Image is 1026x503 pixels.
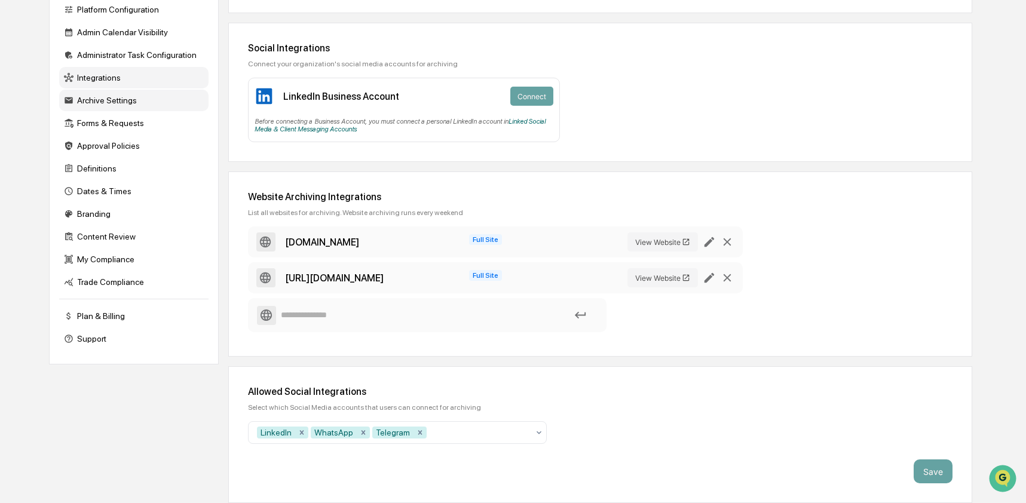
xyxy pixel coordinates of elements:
[59,180,209,202] div: Dates & Times
[203,95,218,109] button: Start new chat
[311,427,357,438] div: WhatsApp
[59,90,209,111] div: Archive Settings
[12,91,33,113] img: 1746055101610-c473b297-6a78-478c-a979-82029cc54cd1
[285,272,384,284] div: https://matthewjames.com/
[255,113,553,133] div: Before connecting a Business Account, you must connect a personal LinkedIn account in
[24,173,75,185] span: Data Lookup
[469,234,502,245] span: Full Site
[59,44,209,66] div: Administrator Task Configuration
[59,203,209,225] div: Branding
[469,270,502,281] span: Full Site
[59,249,209,270] div: My Compliance
[255,87,274,106] img: LinkedIn Business Account Icon
[510,87,553,106] button: Connect
[248,208,953,217] div: List all websites for archiving. Website archiving runs every weekend
[7,168,80,190] a: 🔎Data Lookup
[12,152,22,161] div: 🖐️
[59,271,209,293] div: Trade Compliance
[627,268,698,287] button: View Website
[257,427,295,438] div: LinkedIn
[414,427,427,438] div: Remove Telegram
[255,118,546,133] a: Linked Social Media & Client Messaging Accounts
[41,91,196,103] div: Start new chat
[914,459,953,483] button: Save
[357,427,370,438] div: Remove WhatsApp
[24,151,77,162] span: Preclearance
[7,146,82,167] a: 🖐️Preclearance
[248,191,953,203] div: Website Archiving Integrations
[119,203,145,211] span: Pylon
[285,237,359,248] div: www.jhagancapital.com
[12,25,218,44] p: How can we help?
[59,328,209,349] div: Support
[59,135,209,157] div: Approval Policies
[248,403,953,412] div: Select which Social Media accounts that users can connect for archiving
[99,151,148,162] span: Attestations
[82,146,153,167] a: 🗄️Attestations
[12,174,22,184] div: 🔎
[295,427,308,438] div: Remove LinkedIn
[87,152,96,161] div: 🗄️
[248,60,953,68] div: Connect your organization's social media accounts for archiving
[248,386,953,397] div: Allowed Social Integrations
[59,112,209,134] div: Forms & Requests
[248,42,953,54] div: Social Integrations
[627,232,698,251] button: View Website
[59,22,209,43] div: Admin Calendar Visibility
[59,67,209,88] div: Integrations
[59,158,209,179] div: Definitions
[988,464,1020,496] iframe: Open customer support
[59,305,209,327] div: Plan & Billing
[84,202,145,211] a: Powered byPylon
[372,427,414,438] div: Telegram
[59,226,209,247] div: Content Review
[283,91,399,102] div: LinkedIn Business Account
[41,103,151,113] div: We're available if you need us!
